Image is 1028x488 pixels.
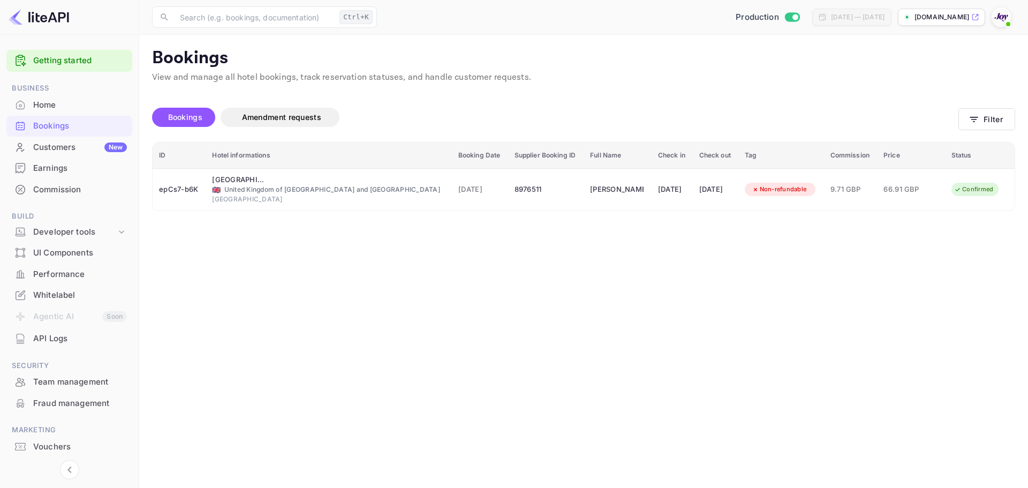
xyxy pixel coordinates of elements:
[6,372,132,392] a: Team management
[584,142,652,169] th: Full Name
[830,184,871,196] span: 9.71 GBP
[33,441,127,453] div: Vouchers
[6,372,132,393] div: Team management
[693,142,738,169] th: Check out
[168,112,202,122] span: Bookings
[831,12,885,22] div: [DATE] — [DATE]
[206,142,451,169] th: Hotel informations
[736,11,779,24] span: Production
[993,9,1010,26] img: With Joy
[738,142,824,169] th: Tag
[824,142,877,169] th: Commission
[159,181,199,198] div: epCs7-b6K
[6,137,132,158] div: CustomersNew
[33,376,127,388] div: Team management
[33,184,127,196] div: Commission
[339,10,373,24] div: Ctrl+K
[6,243,132,262] a: UI Components
[6,393,132,414] div: Fraud management
[883,184,937,196] span: 66.91 GBP
[458,184,502,196] span: [DATE]
[6,137,132,157] a: CustomersNew
[152,48,1015,69] p: Bookings
[33,397,127,410] div: Fraud management
[6,328,132,348] a: API Logs
[6,211,132,222] span: Build
[947,183,1000,196] div: Confirmed
[6,285,132,306] div: Whitelabel
[33,55,127,67] a: Getting started
[6,179,132,200] div: Commission
[6,437,132,456] a: Vouchers
[33,226,116,238] div: Developer tools
[6,285,132,305] a: Whitelabel
[33,120,127,132] div: Bookings
[9,9,69,26] img: LiteAPI logo
[590,181,644,198] div: Paul Harper
[6,50,132,72] div: Getting started
[33,333,127,345] div: API Logs
[212,175,266,185] div: Holiday Inn Newcastle - Gosforth Park, an IHG Hotel
[104,142,127,152] div: New
[745,183,814,196] div: Non-refundable
[6,95,132,116] div: Home
[6,223,132,242] div: Developer tools
[6,158,132,178] a: Earnings
[914,12,969,22] p: [DOMAIN_NAME]
[33,141,127,154] div: Customers
[6,95,132,115] a: Home
[6,82,132,94] span: Business
[6,393,132,413] a: Fraud management
[508,142,584,169] th: Supplier Booking ID
[6,179,132,199] a: Commission
[212,186,221,193] span: United Kingdom of Great Britain and Northern Ireland
[6,116,132,137] div: Bookings
[945,142,1015,169] th: Status
[452,142,508,169] th: Booking Date
[242,112,321,122] span: Amendment requests
[152,71,1015,84] p: View and manage all hotel bookings, track reservation statuses, and handle customer requests.
[731,11,804,24] div: Switch to Sandbox mode
[6,264,132,285] div: Performance
[33,289,127,302] div: Whitelabel
[652,142,693,169] th: Check in
[6,424,132,436] span: Marketing
[6,328,132,349] div: API Logs
[153,142,1015,211] table: booking table
[6,243,132,264] div: UI Components
[212,194,445,204] div: [GEOGRAPHIC_DATA]
[958,108,1015,130] button: Filter
[6,264,132,284] a: Performance
[33,268,127,281] div: Performance
[6,437,132,457] div: Vouchers
[173,6,335,28] input: Search (e.g. bookings, documentation)
[658,181,686,198] div: [DATE]
[6,116,132,136] a: Bookings
[877,142,945,169] th: Price
[153,142,206,169] th: ID
[515,181,578,198] div: 8976511
[152,108,958,127] div: account-settings tabs
[33,99,127,111] div: Home
[6,360,132,372] span: Security
[212,185,445,194] div: United Kingdom of [GEOGRAPHIC_DATA] and [GEOGRAPHIC_DATA]
[60,460,79,479] button: Collapse navigation
[699,181,732,198] div: [DATE]
[33,247,127,259] div: UI Components
[6,158,132,179] div: Earnings
[33,162,127,175] div: Earnings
